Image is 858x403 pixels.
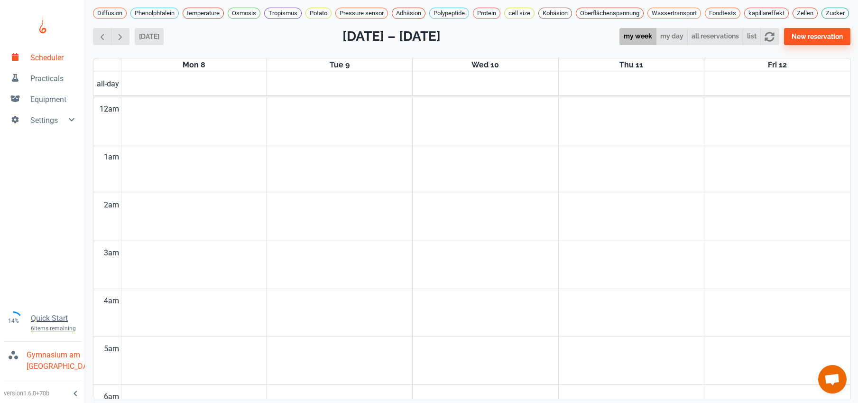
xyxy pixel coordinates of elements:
[183,9,223,18] span: temperature
[342,27,441,47] h2: [DATE] – [DATE]
[793,8,818,19] div: Zellen
[306,9,331,18] span: Potato
[102,241,121,265] div: 3am
[131,9,178,18] span: Phenolphtalein
[504,8,535,19] div: cell size
[93,8,127,19] div: Diffusion
[98,97,121,121] div: 12am
[181,58,207,72] a: September 8, 2025
[265,9,301,18] span: Tropismus
[576,9,643,18] span: Oberflächenspannung
[473,9,500,18] span: Protein
[618,58,645,72] a: September 11, 2025
[784,28,850,45] button: New reservation
[766,58,789,72] a: September 12, 2025
[687,28,743,46] button: all reservations
[744,8,789,19] div: kapillareffekt
[473,8,500,19] div: Protein
[576,8,644,19] div: Oberflächenspannung
[818,365,847,394] a: Chat öffnen
[505,9,534,18] span: cell size
[111,28,129,46] button: Next week
[336,9,387,18] span: Pressure sensor
[821,8,849,19] div: Zucker
[760,28,779,46] button: refresh
[745,9,788,18] span: kapillareffekt
[647,8,701,19] div: Wassertransport
[392,9,425,18] span: Adhäsion
[822,9,849,18] span: Zucker
[102,337,121,361] div: 5am
[135,28,164,45] button: [DATE]
[305,8,332,19] div: Potato
[130,8,179,19] div: Phenolphtalein
[743,28,761,46] button: list
[793,9,817,18] span: Zellen
[264,8,302,19] div: Tropismus
[392,8,425,19] div: Adhäsion
[228,8,260,19] div: Osmosis
[470,58,501,72] a: September 10, 2025
[705,8,740,19] div: Foodtests
[93,28,111,46] button: Previous week
[102,145,121,169] div: 1am
[95,78,121,90] span: all-day
[102,193,121,217] div: 2am
[656,28,688,46] button: my day
[539,9,572,18] span: Kohäsion
[648,9,701,18] span: Wassertransport
[335,8,388,19] div: Pressure sensor
[183,8,224,19] div: temperature
[228,9,260,18] span: Osmosis
[430,9,469,18] span: Polypeptide
[102,289,121,313] div: 4am
[619,28,656,46] button: my week
[705,9,740,18] span: Foodtests
[538,8,572,19] div: Kohäsion
[93,9,126,18] span: Diffusion
[429,8,469,19] div: Polypeptide
[328,58,351,72] a: September 9, 2025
